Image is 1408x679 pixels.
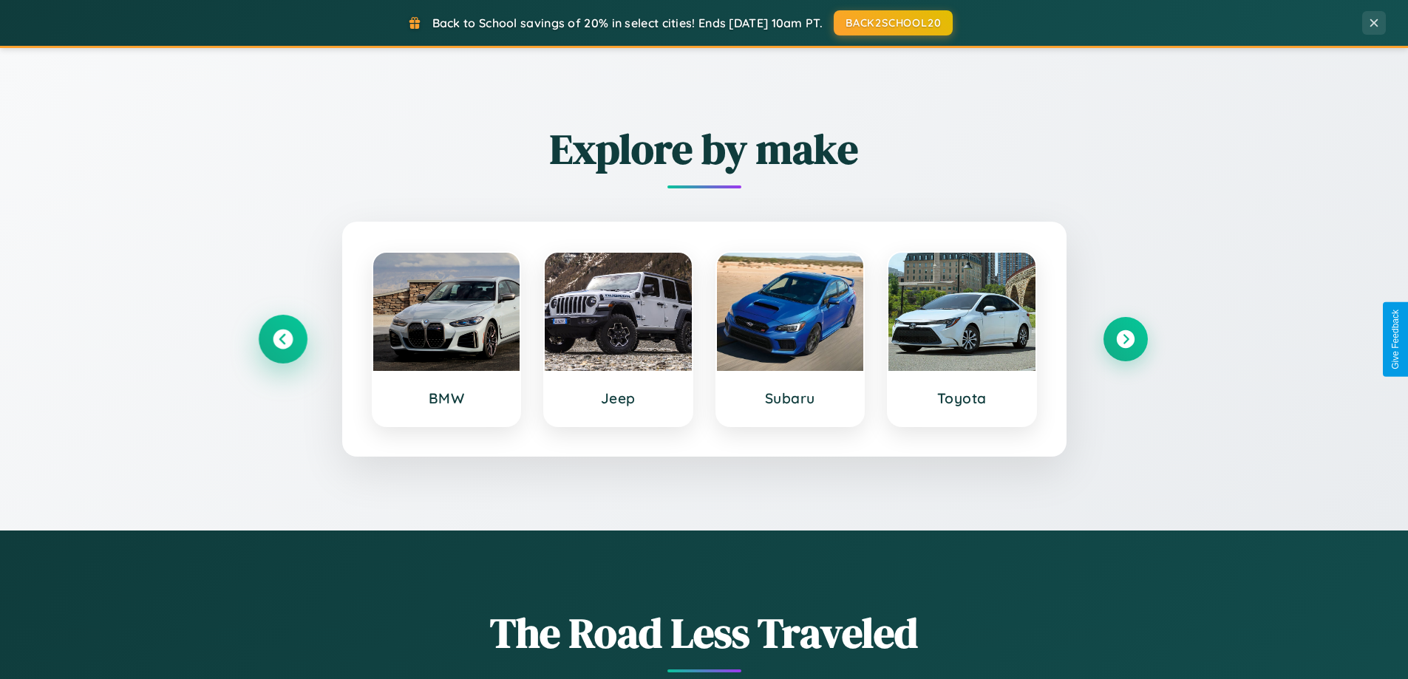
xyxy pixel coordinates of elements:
[560,389,677,407] h3: Jeep
[261,120,1148,177] h2: Explore by make
[834,10,953,35] button: BACK2SCHOOL20
[1390,310,1401,369] div: Give Feedback
[261,604,1148,661] h1: The Road Less Traveled
[732,389,849,407] h3: Subaru
[388,389,506,407] h3: BMW
[903,389,1021,407] h3: Toyota
[432,16,823,30] span: Back to School savings of 20% in select cities! Ends [DATE] 10am PT.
